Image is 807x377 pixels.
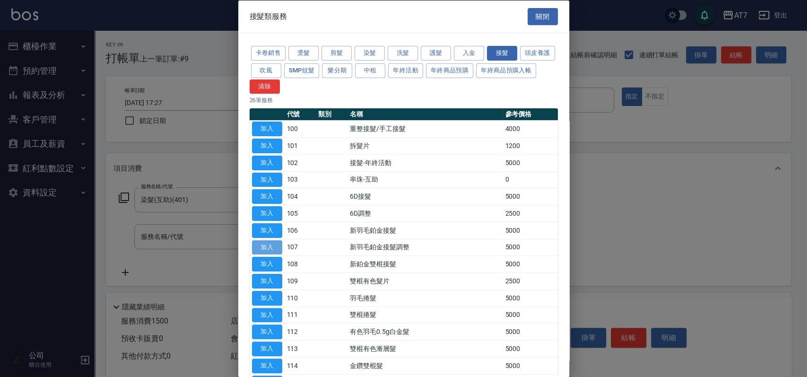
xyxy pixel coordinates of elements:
button: 卡卷銷售 [251,46,286,61]
td: 106 [285,222,316,239]
td: 5000 [503,357,557,374]
td: 1200 [503,137,557,154]
td: 5000 [503,154,557,171]
button: 加入 [252,240,282,254]
td: 110 [285,289,316,307]
button: 剪髮 [321,46,352,61]
td: 雙棍有色髮片 [347,272,503,289]
button: 加入 [252,324,282,339]
button: 清除 [250,79,280,94]
td: 金鑽雙棍髮 [347,357,503,374]
button: 中租 [355,63,385,78]
td: 5000 [503,222,557,239]
button: 加入 [252,206,282,221]
th: 名稱 [347,108,503,121]
button: 護髮 [421,46,451,61]
td: 5000 [503,289,557,307]
button: 年終商品預購入帳 [476,63,536,78]
button: 年終商品預購 [426,63,473,78]
td: 105 [285,205,316,222]
td: 5000 [503,307,557,324]
button: 加入 [252,307,282,322]
td: 接髮-年終活動 [347,154,503,171]
td: 104 [285,188,316,205]
button: SMP紋髮 [284,63,320,78]
td: 5000 [503,323,557,340]
td: 0 [503,171,557,188]
button: 染髮 [355,46,385,61]
td: 109 [285,272,316,289]
span: 接髮類服務 [250,11,287,21]
td: 串珠-互助 [347,171,503,188]
button: 加入 [252,274,282,289]
button: 洗髮 [388,46,418,61]
td: 拆髮片 [347,137,503,154]
td: 101 [285,137,316,154]
td: 雙棍有色漸層髮 [347,340,503,357]
td: 5000 [503,239,557,256]
td: 有色羽毛0.5g白金髮 [347,323,503,340]
th: 類別 [316,108,347,121]
button: 吹風 [251,63,281,78]
button: 關閉 [528,8,558,25]
button: 加入 [252,358,282,373]
td: 108 [285,255,316,272]
button: 加入 [252,139,282,153]
button: 加入 [252,122,282,136]
button: 加入 [252,342,282,356]
button: 接髮 [487,46,517,61]
button: 加入 [252,257,282,272]
button: 燙髮 [288,46,319,61]
button: 加入 [252,155,282,170]
td: 4000 [503,120,557,137]
td: 6D調整 [347,205,503,222]
td: 113 [285,340,316,357]
td: 雙棍捲髮 [347,307,503,324]
th: 參考價格 [503,108,557,121]
td: 114 [285,357,316,374]
td: 2500 [503,205,557,222]
button: 加入 [252,290,282,305]
td: 100 [285,120,316,137]
td: 重整接髮/手工接髮 [347,120,503,137]
td: 6D接髮 [347,188,503,205]
button: 頭皮養護 [520,46,555,61]
button: 樂分期 [322,63,352,78]
td: 112 [285,323,316,340]
p: 26 筆服務 [250,96,558,105]
button: 入金 [454,46,484,61]
button: 加入 [252,223,282,237]
td: 2500 [503,272,557,289]
td: 107 [285,239,316,256]
td: 新鉑金雙棍接髮 [347,255,503,272]
td: 新羽毛鉑金接髮調整 [347,239,503,256]
button: 加入 [252,172,282,187]
td: 5000 [503,340,557,357]
td: 102 [285,154,316,171]
td: 羽毛捲髮 [347,289,503,307]
td: 5000 [503,255,557,272]
button: 加入 [252,189,282,204]
button: 年終活動 [388,63,423,78]
td: 111 [285,307,316,324]
td: 103 [285,171,316,188]
th: 代號 [285,108,316,121]
td: 5000 [503,188,557,205]
td: 新羽毛鉑金接髮 [347,222,503,239]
